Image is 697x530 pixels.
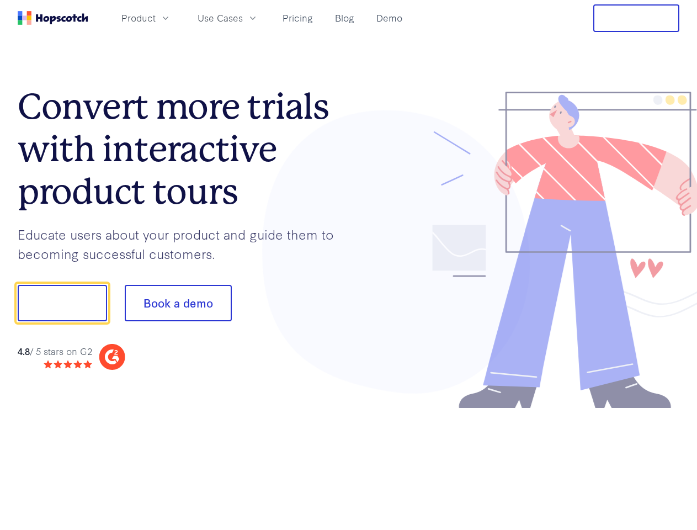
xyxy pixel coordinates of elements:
[191,9,265,27] button: Use Cases
[331,9,359,27] a: Blog
[18,344,30,357] strong: 4.8
[18,344,92,358] div: / 5 stars on G2
[593,4,679,32] button: Free Trial
[278,9,317,27] a: Pricing
[18,225,349,263] p: Educate users about your product and guide them to becoming successful customers.
[115,9,178,27] button: Product
[121,11,156,25] span: Product
[198,11,243,25] span: Use Cases
[372,9,407,27] a: Demo
[18,86,349,213] h1: Convert more trials with interactive product tours
[125,285,232,321] button: Book a demo
[18,11,88,25] a: Home
[18,285,107,321] button: Show me!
